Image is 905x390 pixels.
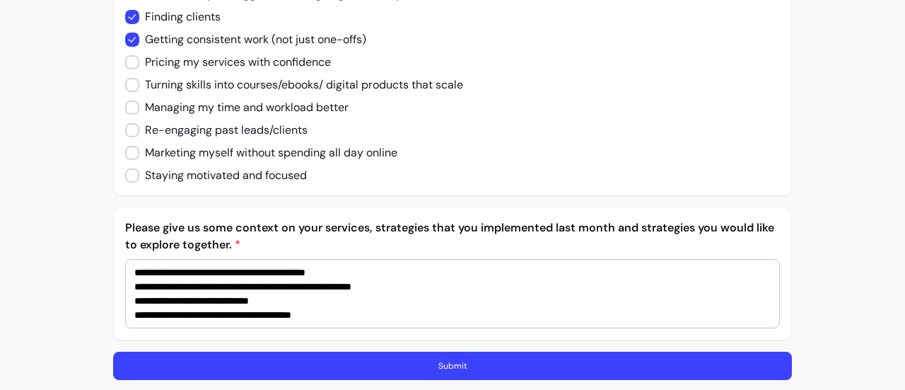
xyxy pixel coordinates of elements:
[113,352,792,380] button: Submit
[125,116,318,144] input: Re-engaging past leads/clients
[125,71,477,99] input: Turning skills into courses/ebooks/ digital products that scale
[125,93,361,122] input: Managing my time and workload better
[134,265,764,322] textarea: Enter your answer
[125,48,345,76] input: Pricing my services with confidence
[125,25,381,54] input: Getting consistent work (not just one-offs)
[125,161,320,190] input: Staying motivated and focused
[125,3,232,31] input: Finding clients
[125,219,780,253] p: Please give us some context on your services, strategies that you implemented last month and stra...
[125,139,410,167] input: Marketing myself without spending all day online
